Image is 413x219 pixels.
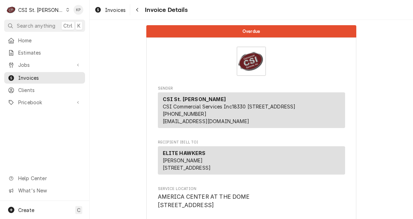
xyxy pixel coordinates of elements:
a: Invoices [92,4,128,16]
span: Service Location [158,186,345,192]
a: Home [4,35,85,46]
span: Overdue [243,29,260,34]
span: Invoice Details [143,5,187,15]
a: Clients [4,84,85,96]
span: Recipient (Bill To) [158,140,345,145]
a: Go to Pricebook [4,97,85,108]
div: CSI St. [PERSON_NAME] [18,6,64,14]
span: C [77,206,80,214]
span: Pricebook [18,99,71,106]
a: [EMAIL_ADDRESS][DOMAIN_NAME] [163,118,249,124]
a: Invoices [4,72,85,84]
span: Invoices [105,6,126,14]
span: Help Center [18,175,81,182]
div: Status [146,25,356,37]
button: Navigate back [132,4,143,15]
a: Estimates [4,47,85,58]
a: Go to Jobs [4,59,85,71]
strong: ELITE HAWKERS [163,150,206,156]
span: Home [18,37,82,44]
a: Go to What's New [4,185,85,196]
div: KP [73,5,83,15]
div: Sender [158,92,345,128]
span: Ctrl [63,22,72,29]
span: Invoices [18,74,82,82]
img: Logo [237,47,266,76]
span: Clients [18,86,82,94]
strong: CSI St. [PERSON_NAME] [163,96,226,102]
span: Sender [158,86,345,91]
div: C [6,5,16,15]
div: Invoice Sender [158,86,345,131]
div: Service Location [158,186,345,210]
div: Recipient (Bill To) [158,146,345,177]
a: [PHONE_NUMBER] [163,111,206,117]
span: Search anything [17,22,55,29]
div: Kym Parson's Avatar [73,5,83,15]
span: Service Location [158,193,345,209]
span: Estimates [18,49,82,56]
span: K [77,22,80,29]
a: Go to Help Center [4,172,85,184]
div: CSI St. Louis's Avatar [6,5,16,15]
div: Recipient (Bill To) [158,146,345,175]
span: [PERSON_NAME] [STREET_ADDRESS] [163,157,211,171]
span: CSI Commercial Services Inc18330 [STREET_ADDRESS] [163,104,296,109]
span: AMERICA CENTER AT THE DOME [STREET_ADDRESS] [158,193,250,209]
div: Sender [158,92,345,131]
button: Search anythingCtrlK [4,20,85,32]
div: Invoice Recipient [158,140,345,178]
span: What's New [18,187,81,194]
span: Create [18,207,34,213]
span: Jobs [18,61,71,69]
